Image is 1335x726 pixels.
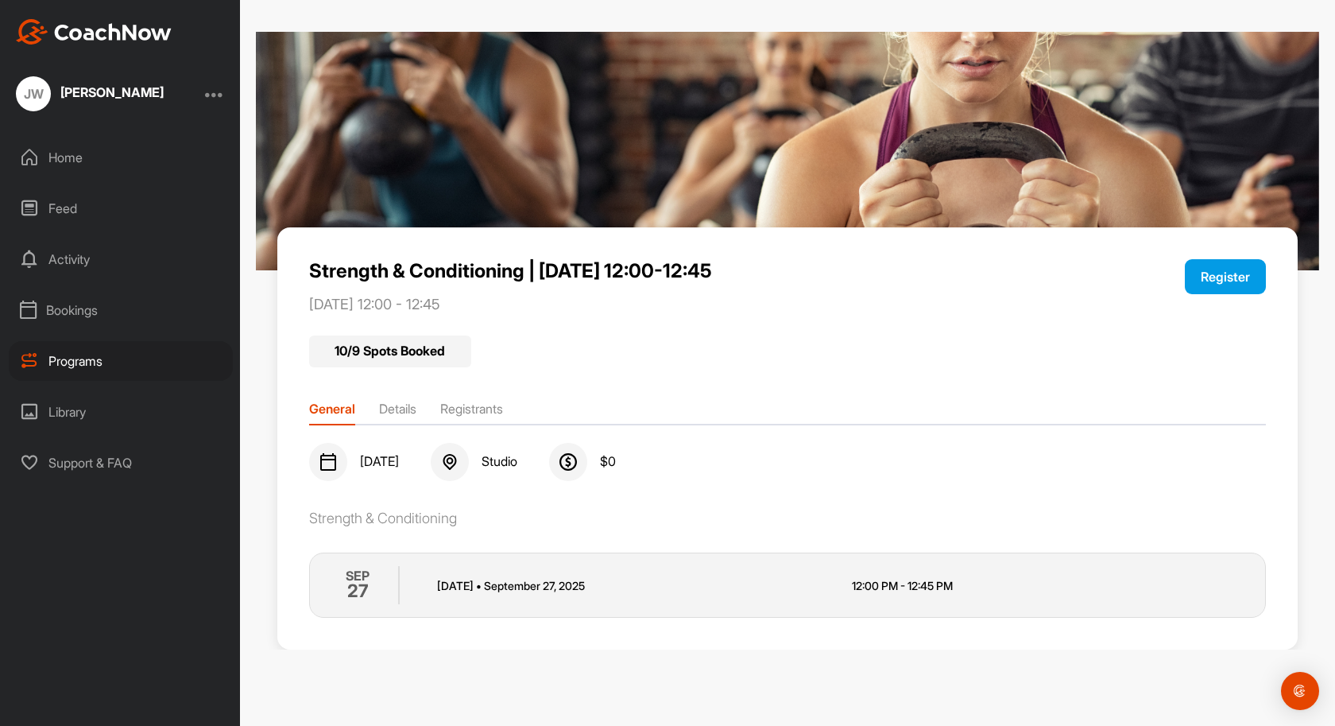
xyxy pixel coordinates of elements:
div: Activity [9,239,233,279]
li: General [309,399,355,425]
span: Studio [482,454,517,470]
div: [PERSON_NAME] [60,86,164,99]
span: $ 0 [600,454,616,470]
div: Home [9,138,233,177]
img: svg+xml;base64,PHN2ZyB3aWR0aD0iMjQiIGhlaWdodD0iMjQiIHZpZXdCb3g9IjAgMCAyNCAyNCIgZmlsbD0ibm9uZSIgeG... [440,452,459,472]
img: img.png [256,32,1319,270]
p: SEP [346,566,370,585]
div: JW [16,76,51,111]
h2: 27 [347,577,369,604]
li: Registrants [440,399,503,425]
button: Register [1185,259,1266,294]
p: [DATE] 12:00 - 12:45 [309,296,1075,313]
span: • [476,579,482,592]
div: 10 / 9 Spots Booked [309,336,471,367]
div: Feed [9,188,233,228]
div: Library [9,392,233,432]
img: CoachNow [16,19,172,45]
span: [DATE] [360,454,399,470]
p: Strength & Conditioning | [DATE] 12:00-12:45 [309,259,1075,282]
li: Details [379,399,416,425]
div: Open Intercom Messenger [1281,672,1319,710]
img: svg+xml;base64,PHN2ZyB3aWR0aD0iMjQiIGhlaWdodD0iMjQiIHZpZXdCb3g9IjAgMCAyNCAyNCIgZmlsbD0ibm9uZSIgeG... [319,452,338,472]
p: [DATE] September 27 , 2025 [437,577,833,594]
img: svg+xml;base64,PHN2ZyB3aWR0aD0iMjQiIGhlaWdodD0iMjQiIHZpZXdCb3g9IjAgMCAyNCAyNCIgZmlsbD0ibm9uZSIgeG... [559,452,578,472]
div: Bookings [9,290,233,330]
div: Programs [9,341,233,381]
div: Strength & Conditioning [309,510,1267,527]
div: Support & FAQ [9,443,233,483]
p: 12:00 PM - 12:45 PM [852,577,1248,594]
